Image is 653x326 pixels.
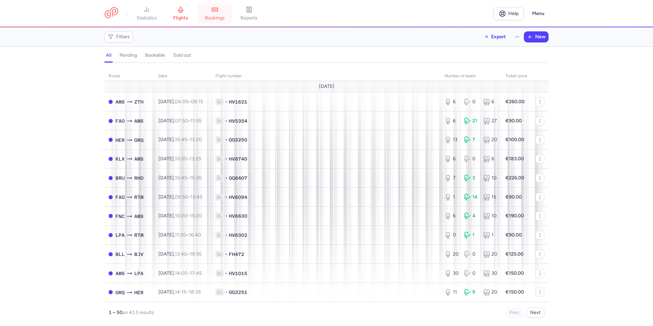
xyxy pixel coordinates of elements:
[225,270,227,277] span: •
[190,251,202,257] time: 19:55
[109,310,123,315] strong: 1 – 50
[158,118,202,124] span: [DATE],
[175,137,202,142] span: –
[216,232,224,239] span: 1L
[191,99,203,105] time: 08:15
[129,6,164,21] a: statistics
[483,194,497,201] div: 15
[225,213,227,219] span: •
[445,118,459,124] div: 6
[134,98,143,106] span: ZTH
[493,7,524,20] a: Help
[164,6,198,21] a: flights
[198,6,232,21] a: bookings
[483,213,497,219] div: 10
[505,251,524,257] strong: €125.00
[464,289,478,296] div: 9
[190,137,202,142] time: 13:20
[505,289,524,295] strong: €150.00
[158,175,202,181] span: [DATE],
[158,213,202,219] span: [DATE],
[505,118,522,124] strong: €90.00
[483,175,497,181] div: 10
[134,136,143,144] span: GRQ
[225,136,227,143] span: •
[216,194,224,201] span: 1L
[445,98,459,105] div: 6
[535,34,545,40] span: New
[445,175,459,181] div: 7
[445,232,459,239] div: 0
[216,251,224,258] span: 1L
[175,99,203,105] span: –
[445,289,459,296] div: 11
[483,155,497,162] div: 6
[464,155,478,162] div: 0
[229,251,244,258] span: FH472
[445,251,459,258] div: 20
[464,175,478,181] div: 3
[175,251,202,257] span: –
[505,232,522,238] strong: €90.00
[189,232,201,238] time: 16:40
[232,6,266,21] a: reports
[154,71,211,81] th: date
[158,156,201,162] span: [DATE],
[175,289,201,295] span: –
[505,194,522,200] strong: €90.00
[229,155,247,162] span: HV6740
[491,34,506,39] span: Export
[216,155,224,162] span: 1L
[505,175,524,181] strong: €226.00
[445,136,459,143] div: 13
[211,71,441,81] th: Flight number
[526,308,544,318] button: Next
[445,194,459,201] div: 1
[216,213,224,219] span: 1L
[229,270,247,277] span: HV1015
[505,213,524,219] strong: €190.00
[229,232,247,239] span: HV6302
[464,270,478,277] div: 0
[120,52,137,58] h4: pending
[175,232,186,238] time: 11:20
[134,250,143,258] span: BJV
[134,289,143,296] span: HER
[225,118,227,124] span: •
[445,270,459,277] div: 30
[464,251,478,258] div: 0
[216,136,224,143] span: 1L
[505,156,524,162] strong: €183.00
[464,118,478,124] div: 21
[173,52,191,58] h4: sold out
[464,194,478,201] div: 14
[115,155,125,163] span: KLX
[134,174,143,182] span: RHO
[483,98,497,105] div: 6
[175,99,188,105] time: 04:05
[191,118,202,124] time: 11:55
[508,11,518,16] span: Help
[158,194,203,200] span: [DATE],
[115,193,125,201] span: FAO
[115,289,125,296] span: GRQ
[175,270,187,276] time: 14:05
[225,155,227,162] span: •
[464,213,478,219] div: 4
[115,250,125,258] span: BLL
[205,15,225,21] span: bookings
[115,174,125,182] span: BRU
[158,137,202,142] span: [DATE],
[483,270,497,277] div: 30
[175,156,187,162] time: 10:55
[175,270,202,276] span: –
[175,251,187,257] time: 13:40
[105,71,154,81] th: route
[240,15,258,21] span: reports
[105,7,118,20] a: CitizenPlane red outlined logo
[158,251,202,257] span: [DATE],
[115,270,125,277] span: AMS
[134,155,143,163] span: AMS
[134,231,143,239] span: RTM
[464,136,478,143] div: 7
